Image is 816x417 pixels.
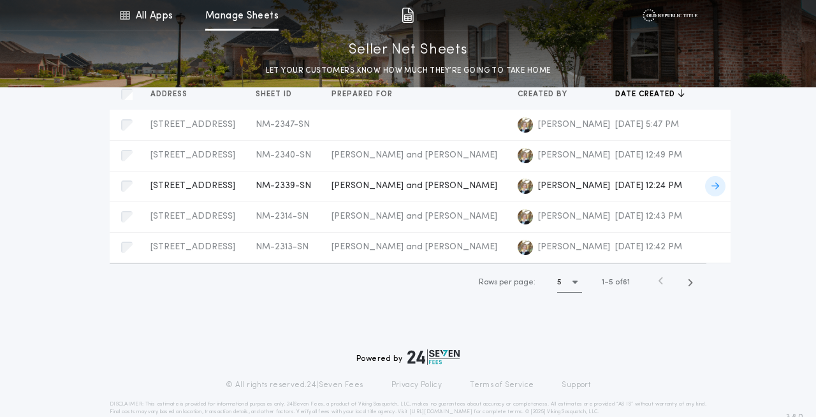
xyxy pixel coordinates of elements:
img: logo [518,148,533,163]
span: [DATE] 5:47 PM [615,120,679,129]
span: NM-2347-SN [256,120,310,129]
button: Address [150,88,197,101]
p: Seller Net Sheets [349,40,468,61]
span: 1 [602,279,604,286]
a: Privacy Policy [391,380,442,390]
button: Date created [615,88,685,101]
button: Created by [518,88,577,101]
p: LET YOUR CUSTOMERS KNOW HOW MUCH THEY’RE GOING TO TAKE HOME [266,64,551,77]
p: © All rights reserved. 24|Seven Fees [226,380,363,390]
span: 5 [609,279,613,286]
span: [DATE] 12:24 PM [615,181,682,191]
span: Date created [615,89,678,99]
span: [PERSON_NAME] [538,210,610,223]
a: Terms of Service [470,380,534,390]
div: Powered by [356,349,460,365]
span: Sheet ID [256,89,295,99]
span: [STREET_ADDRESS] [150,181,235,191]
span: [DATE] 12:42 PM [615,242,682,252]
img: logo [518,240,533,255]
span: [STREET_ADDRESS] [150,242,235,252]
span: Rows per page: [479,279,535,286]
img: logo [518,179,533,194]
span: Address [150,89,190,99]
button: 5 [557,272,582,293]
span: [PERSON_NAME] [538,149,610,162]
span: [PERSON_NAME] [538,180,610,193]
a: [URL][DOMAIN_NAME] [409,409,472,414]
button: Sheet ID [256,88,302,101]
span: [PERSON_NAME] and [PERSON_NAME] [331,181,497,191]
span: Created by [518,89,570,99]
span: [DATE] 12:43 PM [615,212,682,221]
span: [STREET_ADDRESS] [150,120,235,129]
span: of 61 [615,277,630,288]
span: Prepared for [331,89,395,99]
span: [PERSON_NAME] and [PERSON_NAME] [331,242,497,252]
img: logo [518,117,533,133]
span: NM-2313-SN [256,242,309,252]
span: [STREET_ADDRESS] [150,212,235,221]
span: NM-2339-SN [256,181,311,191]
span: NM-2340-SN [256,150,311,160]
img: vs-icon [643,9,697,22]
span: [STREET_ADDRESS] [150,150,235,160]
h1: 5 [557,276,562,289]
span: [PERSON_NAME] and [PERSON_NAME] [331,212,497,221]
span: NM-2314-SN [256,212,309,221]
p: DISCLAIMER: This estimate is provided for informational purposes only. 24|Seven Fees, a product o... [110,400,706,416]
a: Support [562,380,590,390]
img: logo [518,209,533,224]
img: logo [407,349,460,365]
span: [PERSON_NAME] [538,119,610,131]
span: [DATE] 12:49 PM [615,150,682,160]
span: [PERSON_NAME] [538,241,610,254]
span: [PERSON_NAME] and [PERSON_NAME] [331,150,497,160]
img: img [402,8,414,23]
